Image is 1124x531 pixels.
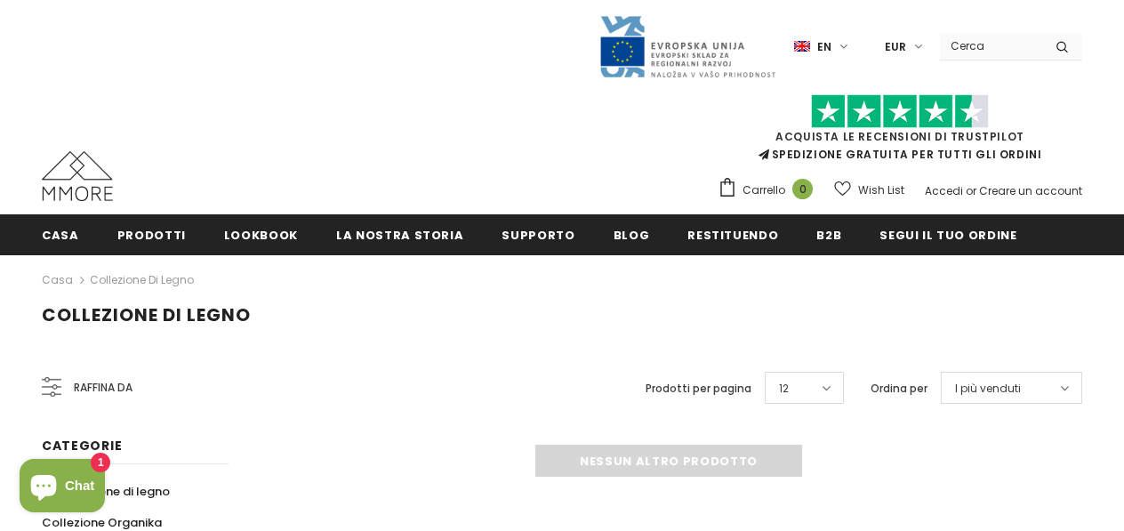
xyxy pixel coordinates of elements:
a: Acquista le recensioni di TrustPilot [775,129,1024,144]
a: Creare un account [979,183,1082,198]
a: Javni Razpis [598,38,776,53]
a: Restituendo [687,214,778,254]
a: Casa [42,270,73,291]
span: Lookbook [224,227,298,244]
img: i-lang-1.png [794,39,810,54]
a: Blog [614,214,650,254]
img: Javni Razpis [598,14,776,79]
span: Blog [614,227,650,244]
span: Segui il tuo ordine [879,227,1016,244]
span: 12 [779,380,789,398]
span: Prodotti [117,227,186,244]
a: Wish List [834,174,904,205]
span: supporto [502,227,574,244]
span: SPEDIZIONE GRATUITA PER TUTTI GLI ORDINI [718,102,1082,162]
span: en [817,38,831,56]
span: 0 [792,179,813,199]
span: Collezione Organika [42,514,162,531]
label: Ordina per [871,380,927,398]
img: Fidati di Pilot Stars [811,94,989,129]
a: Lookbook [224,214,298,254]
a: La nostra storia [336,214,463,254]
inbox-online-store-chat: Shopify online store chat [14,459,110,517]
span: B2B [816,227,841,244]
span: Raffina da [74,378,132,398]
span: or [966,183,976,198]
img: Casi MMORE [42,151,113,201]
span: Carrello [743,181,785,199]
label: Prodotti per pagina [646,380,751,398]
a: Casa [42,214,79,254]
a: Collezione di legno [90,272,194,287]
span: La nostra storia [336,227,463,244]
span: EUR [885,38,906,56]
span: I più venduti [955,380,1021,398]
span: Collezione di legno [57,483,170,500]
a: Segui il tuo ordine [879,214,1016,254]
a: supporto [502,214,574,254]
span: Restituendo [687,227,778,244]
span: Collezione di legno [42,302,251,327]
a: Accedi [925,183,963,198]
a: Prodotti [117,214,186,254]
span: Categorie [42,437,122,455]
a: B2B [816,214,841,254]
a: Carrello 0 [718,177,822,204]
span: Casa [42,227,79,244]
span: Wish List [858,181,904,199]
input: Search Site [940,33,1042,59]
